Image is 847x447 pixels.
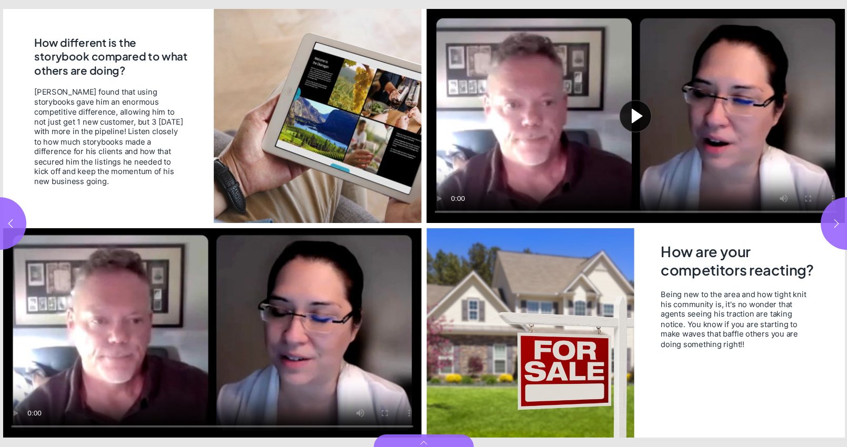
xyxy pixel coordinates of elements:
[661,242,816,282] h2: How are your competitors reacting?
[1,9,424,438] section: Page 4
[34,35,192,78] h2: How different is the storybook compared to what others are doing?
[34,87,184,186] span: [PERSON_NAME] found that using storybooks gave him an enormous competitive difference, allowing h...
[424,9,847,438] section: Page 5
[661,289,816,349] span: Being new to the area and how tight knit his community is, it's no wonder that agents seeing his ...
[3,228,421,438] video: Video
